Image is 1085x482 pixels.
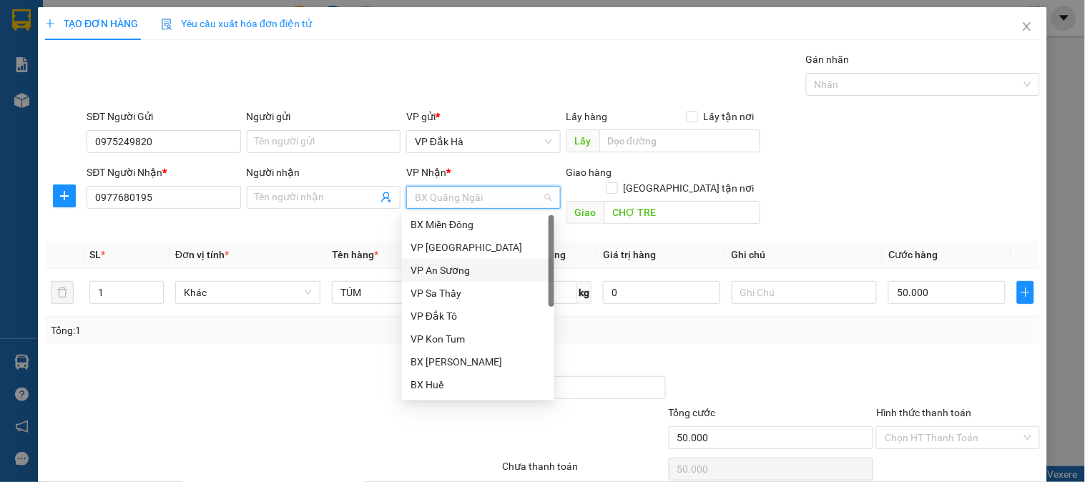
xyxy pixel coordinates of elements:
[45,18,138,29] span: TẠO ĐƠN HÀNG
[402,282,554,305] div: VP Sa Thầy
[161,19,172,30] img: icon
[161,18,312,29] span: Yêu cầu xuất hóa đơn điện tử
[332,281,477,304] input: VD: Bàn, Ghế
[732,281,877,304] input: Ghi Chú
[51,323,420,338] div: Tổng: 1
[411,377,546,393] div: BX Huế
[604,201,760,224] input: Dọc đường
[122,46,237,67] div: 0329618745
[402,373,554,396] div: BX Huế
[45,19,55,29] span: plus
[402,328,554,350] div: VP Kon Tum
[415,187,551,208] span: BX Quãng Ngãi
[806,54,850,65] label: Gán nhãn
[12,14,34,29] span: Gửi:
[12,104,237,122] div: Tên hàng: TG ( : 1 )
[618,180,760,196] span: [GEOGRAPHIC_DATA] tận nơi
[1021,21,1033,32] span: close
[411,308,546,324] div: VP Đắk Tô
[402,236,554,259] div: VP Đà Nẵng
[566,129,599,152] span: Lấy
[411,331,546,347] div: VP Kon Tum
[669,407,716,418] span: Tổng cước
[406,167,446,178] span: VP Nhận
[415,131,551,152] span: VP Đắk Hà
[120,79,140,94] span: CC :
[247,109,401,124] div: Người gửi
[599,129,760,152] input: Dọc đường
[122,12,237,46] div: VP [PERSON_NAME]
[411,354,546,370] div: BX [PERSON_NAME]
[402,213,554,236] div: BX Miền Đông
[87,109,240,124] div: SĐT Người Gửi
[411,285,546,301] div: VP Sa Thầy
[411,240,546,255] div: VP [GEOGRAPHIC_DATA]
[402,350,554,373] div: BX Phạm Văn Đồng
[406,109,560,124] div: VP gửi
[726,241,883,269] th: Ghi chú
[51,281,74,304] button: delete
[603,281,720,304] input: 0
[381,192,392,203] span: user-add
[87,164,240,180] div: SĐT Người Nhận
[603,249,656,260] span: Giá trị hàng
[12,12,112,29] div: VP Đắk Hà
[184,282,312,303] span: Khác
[1018,287,1034,298] span: plus
[402,259,554,282] div: VP An Sương
[1017,281,1034,304] button: plus
[247,164,401,180] div: Người nhận
[402,305,554,328] div: VP Đắk Tô
[53,185,76,207] button: plus
[332,249,378,260] span: Tên hàng
[12,46,112,67] div: 0914197383
[411,262,546,278] div: VP An Sương
[89,249,101,260] span: SL
[175,249,229,260] span: Đơn vị tính
[402,396,554,419] div: VP Kon Rẫy
[115,102,134,122] span: SL
[411,217,546,232] div: BX Miền Đông
[566,167,612,178] span: Giao hàng
[876,407,971,418] label: Hình thức thanh toán
[54,190,75,202] span: plus
[577,281,591,304] span: kg
[698,109,760,124] span: Lấy tận nơi
[888,249,938,260] span: Cước hàng
[566,201,604,224] span: Giao
[1007,7,1047,47] button: Close
[122,14,157,29] span: Nhận:
[12,29,112,46] div: CÔ XINH
[566,111,608,122] span: Lấy hàng
[120,75,239,95] div: 50.000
